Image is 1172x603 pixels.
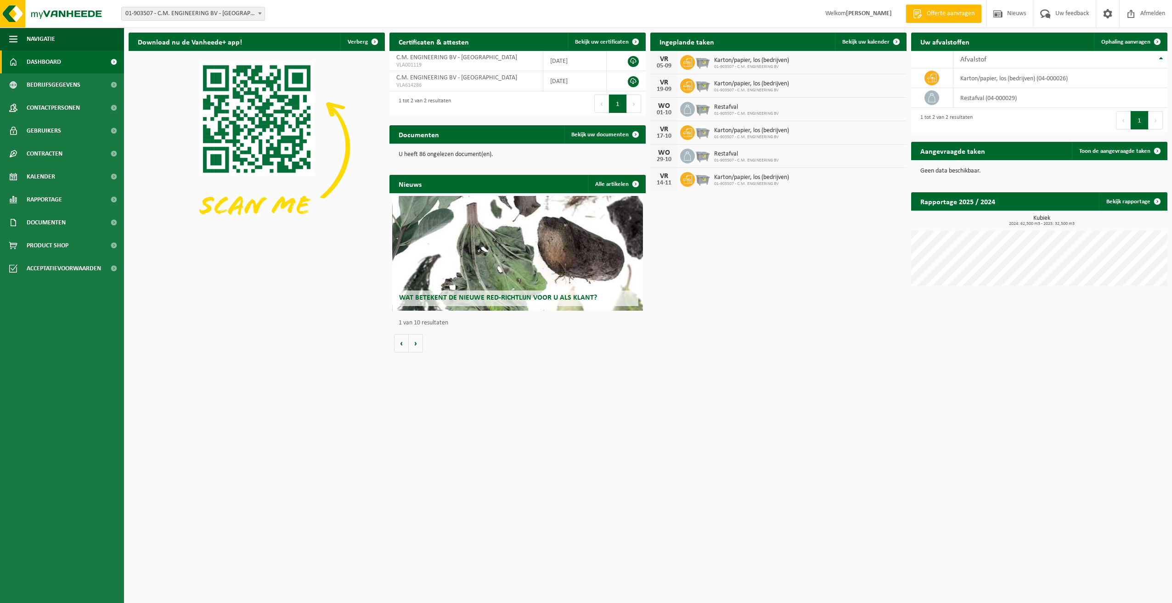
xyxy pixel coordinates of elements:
[924,9,977,18] span: Offerte aanvragen
[409,334,423,352] button: Volgende
[911,142,994,160] h2: Aangevraagde taken
[627,95,641,113] button: Next
[27,234,68,257] span: Product Shop
[609,95,627,113] button: 1
[27,142,62,165] span: Contracten
[389,33,478,50] h2: Certificaten & attesten
[655,149,673,156] div: WO
[543,51,607,71] td: [DATE]
[655,133,673,140] div: 17-10
[911,33,979,50] h2: Uw afvalstoffen
[1094,33,1166,51] a: Ophaling aanvragen
[960,56,986,63] span: Afvalstof
[655,173,673,180] div: VR
[396,74,517,81] span: C.M. ENGINEERING BV - [GEOGRAPHIC_DATA]
[920,168,1158,174] p: Geen data beschikbaar.
[650,33,723,50] h2: Ingeplande taken
[396,61,536,69] span: VLA001119
[27,50,61,73] span: Dashboard
[695,124,710,140] img: WB-2500-GAL-GY-01
[714,80,789,88] span: Karton/papier, los (bedrijven)
[27,28,55,50] span: Navigatie
[27,188,62,211] span: Rapportage
[27,96,80,119] span: Contactpersonen
[399,294,597,301] span: Wat betekent de nieuwe RED-richtlijn voor u als klant?
[916,110,973,130] div: 1 tot 2 van 2 resultaten
[695,147,710,163] img: WB-2500-GAL-GY-01
[714,88,789,93] span: 01-903507 - C.M. ENGINEERING BV
[695,100,710,116] img: WB-2500-GAL-GY-01
[911,192,1004,210] h2: Rapportage 2025 / 2024
[714,151,779,158] span: Restafval
[392,196,643,311] a: Wat betekent de nieuwe RED-richtlijn voor u als klant?
[594,95,609,113] button: Previous
[568,33,645,51] a: Bekijk uw certificaten
[588,175,645,193] a: Alle artikelen
[655,126,673,133] div: VR
[122,7,265,20] span: 01-903507 - C.M. ENGINEERING BV - WIELSBEKE
[1149,111,1163,129] button: Next
[129,51,385,243] img: Download de VHEPlus App
[575,39,629,45] span: Bekijk uw certificaten
[543,71,607,91] td: [DATE]
[916,222,1167,226] span: 2024: 62,500 m3 - 2025: 32,500 m3
[695,171,710,186] img: WB-2500-GAL-GY-01
[916,215,1167,226] h3: Kubiek
[129,33,251,50] h2: Download nu de Vanheede+ app!
[714,57,789,64] span: Karton/papier, los (bedrijven)
[714,111,779,117] span: 01-903507 - C.M. ENGINEERING BV
[399,320,641,326] p: 1 van 10 resultaten
[27,211,66,234] span: Documenten
[1099,192,1166,211] a: Bekijk rapportage
[27,165,55,188] span: Kalender
[389,125,448,143] h2: Documenten
[121,7,265,21] span: 01-903507 - C.M. ENGINEERING BV - WIELSBEKE
[714,158,779,163] span: 01-903507 - C.M. ENGINEERING BV
[396,82,536,89] span: VLA614286
[655,79,673,86] div: VR
[27,119,61,142] span: Gebruikers
[655,102,673,110] div: WO
[655,110,673,116] div: 01-10
[714,134,789,140] span: 01-903507 - C.M. ENGINEERING BV
[571,132,629,138] span: Bekijk uw documenten
[906,5,981,23] a: Offerte aanvragen
[655,63,673,69] div: 05-09
[714,181,789,187] span: 01-903507 - C.M. ENGINEERING BV
[695,77,710,93] img: WB-2500-GAL-GY-01
[835,33,906,51] a: Bekijk uw kalender
[714,104,779,111] span: Restafval
[953,68,1167,88] td: karton/papier, los (bedrijven) (04-000026)
[846,10,892,17] strong: [PERSON_NAME]
[399,151,637,158] p: U heeft 86 ongelezen document(en).
[394,94,451,114] div: 1 tot 2 van 2 resultaten
[714,127,789,134] span: Karton/papier, los (bedrijven)
[1079,148,1150,154] span: Toon de aangevraagde taken
[1116,111,1131,129] button: Previous
[27,257,101,280] span: Acceptatievoorwaarden
[394,334,409,352] button: Vorige
[655,180,673,186] div: 14-11
[1131,111,1149,129] button: 1
[953,88,1167,108] td: restafval (04-000029)
[695,54,710,69] img: WB-2500-GAL-GY-01
[1101,39,1150,45] span: Ophaling aanvragen
[340,33,384,51] button: Verberg
[564,125,645,144] a: Bekijk uw documenten
[655,56,673,63] div: VR
[396,54,517,61] span: C.M. ENGINEERING BV - [GEOGRAPHIC_DATA]
[348,39,368,45] span: Verberg
[842,39,890,45] span: Bekijk uw kalender
[714,64,789,70] span: 01-903507 - C.M. ENGINEERING BV
[389,175,431,193] h2: Nieuws
[1072,142,1166,160] a: Toon de aangevraagde taken
[655,156,673,163] div: 29-10
[714,174,789,181] span: Karton/papier, los (bedrijven)
[27,73,80,96] span: Bedrijfsgegevens
[655,86,673,93] div: 19-09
